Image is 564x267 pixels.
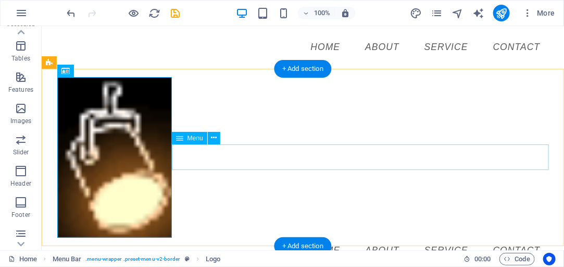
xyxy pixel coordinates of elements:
[341,8,350,18] i: On resize automatically adjust zoom level to fit chosen device.
[11,211,30,219] p: Footer
[53,253,82,265] span: Click to select. Double-click to edit
[85,253,180,265] span: . menu-wrapper .preset-menu-v2-border
[53,253,221,265] nav: breadcrumb
[431,7,443,19] i: Pages (Ctrl+Alt+S)
[10,117,32,125] p: Images
[148,7,161,19] button: reload
[8,86,33,94] p: Features
[169,7,182,19] button: save
[65,7,78,19] button: undo
[495,7,507,19] i: Publish
[410,7,422,19] button: design
[493,5,510,21] button: publish
[13,148,29,156] p: Slider
[8,253,37,265] a: Click to cancel selection. Double-click to open Pages
[298,7,335,19] button: 100%
[274,60,332,78] div: + Add section
[10,179,31,188] p: Header
[431,7,443,19] button: pages
[522,8,555,18] span: More
[504,253,530,265] span: Code
[474,253,491,265] span: 00 00
[452,7,464,19] button: navigator
[185,256,190,262] i: This element is a customizable preset
[187,135,203,141] span: Menu
[482,255,483,263] span: :
[66,7,78,19] i: Undo: Delete elements (Ctrl+Z)
[206,253,220,265] span: Click to select. Double-click to edit
[499,253,535,265] button: Code
[274,237,332,255] div: + Add section
[543,253,556,265] button: Usercentrics
[472,7,485,19] button: text_generator
[11,54,30,63] p: Tables
[314,7,330,19] h6: 100%
[518,5,559,21] button: More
